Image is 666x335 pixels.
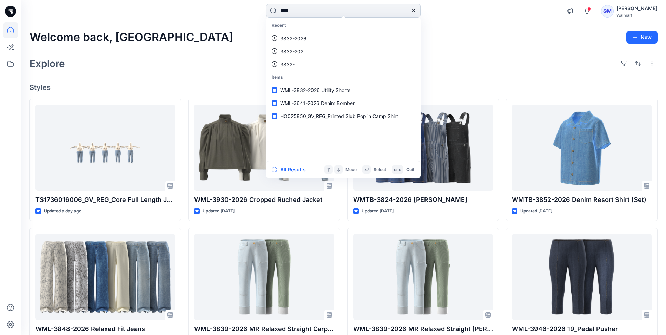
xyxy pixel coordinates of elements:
[512,234,652,320] a: WML-3946-2026 19_Pedal Pusher
[268,84,419,97] a: WML-3832-2026 Utility Shorts
[353,105,493,191] a: WMTB-3824-2026 Shortall
[353,195,493,205] p: WMTB-3824-2026 [PERSON_NAME]
[268,32,419,45] a: 3832-2026
[601,5,614,18] div: GM
[394,166,401,173] p: esc
[280,35,306,42] p: 3832-2026
[44,208,81,215] p: Updated a day ago
[345,166,357,173] p: Move
[35,105,175,191] a: TS1736016006_GV_REG_Core Full Length Jegging
[280,113,398,119] span: HQ025850_GV_REG_Printed Slub Poplin Camp Shirt
[616,4,657,13] div: [PERSON_NAME]
[35,324,175,334] p: WML-3848-2026 Relaxed Fit Jeans
[35,234,175,320] a: WML-3848-2026 Relaxed Fit Jeans
[512,195,652,205] p: WMTB-3852-2026 Denim Resort Shirt (Set)
[29,31,233,44] h2: Welcome back, [GEOGRAPHIC_DATA]
[406,166,414,173] p: Quit
[194,195,334,205] p: WML-3930-2026 Cropped Ruched Jacket
[268,110,419,123] a: HQ025850_GV_REG_Printed Slub Poplin Camp Shirt
[29,83,658,92] h4: Styles
[362,208,394,215] p: Updated [DATE]
[512,324,652,334] p: WML-3946-2026 19_Pedal Pusher
[194,324,334,334] p: WML-3839-2026 MR Relaxed Straight Carpenter_Cost Opt
[203,208,235,215] p: Updated [DATE]
[374,166,386,173] p: Select
[353,324,493,334] p: WML-3839-2026 MR Relaxed Straight [PERSON_NAME]
[520,208,552,215] p: Updated [DATE]
[626,31,658,44] button: New
[268,97,419,110] a: WML-3641-2026 Denim Bomber
[280,100,355,106] span: WML-3641-2026 Denim Bomber
[35,195,175,205] p: TS1736016006_GV_REG_Core Full Length Jegging
[280,61,295,68] p: 3832-
[616,13,657,18] div: Walmart
[512,105,652,191] a: WMTB-3852-2026 Denim Resort Shirt (Set)
[272,165,310,174] button: All Results
[268,19,419,32] p: Recent
[194,234,334,320] a: WML-3839-2026 MR Relaxed Straight Carpenter_Cost Opt
[268,58,419,71] a: 3832-
[280,87,350,93] span: WML-3832-2026 Utility Shorts
[268,45,419,58] a: 3832-202
[194,105,334,191] a: WML-3930-2026 Cropped Ruched Jacket
[280,48,303,55] p: 3832-202
[353,234,493,320] a: WML-3839-2026 MR Relaxed Straight Carpenter
[268,71,419,84] p: Items
[29,58,65,69] h2: Explore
